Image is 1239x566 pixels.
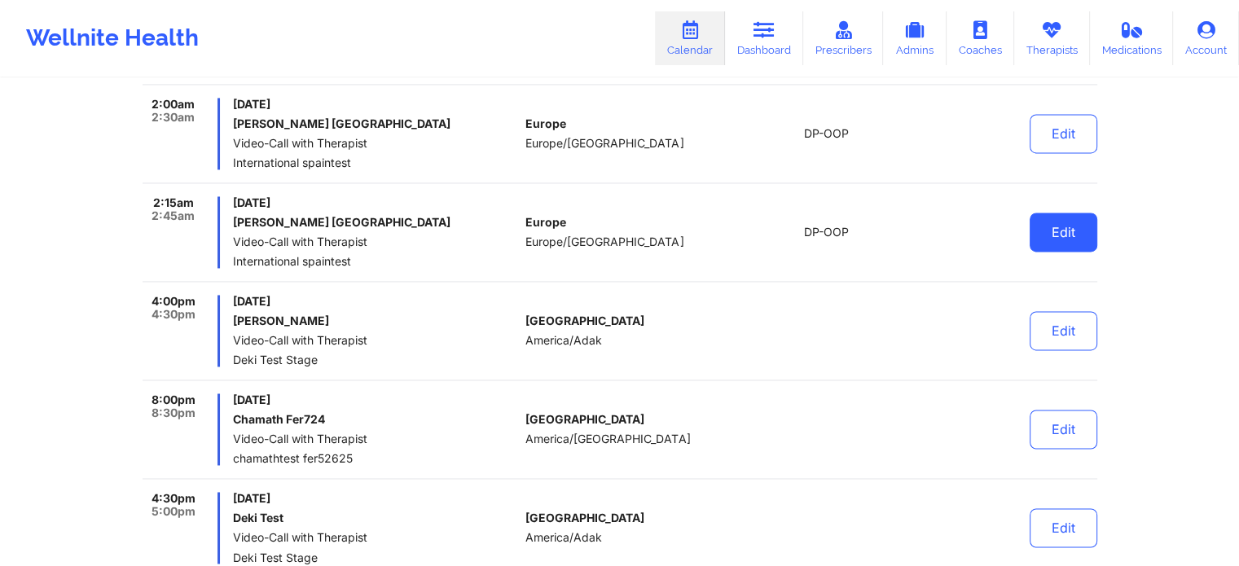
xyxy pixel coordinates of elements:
[152,505,196,518] span: 5:00pm
[233,216,519,229] h6: [PERSON_NAME] [GEOGRAPHIC_DATA]
[1030,311,1097,350] button: Edit
[233,393,519,406] span: [DATE]
[233,452,519,465] span: chamathtest fer52625
[233,156,519,169] span: International spaintest
[233,334,519,347] span: Video-Call with Therapist
[803,11,884,65] a: Prescribers
[233,511,519,524] h6: Deki Test
[1173,11,1239,65] a: Account
[655,11,725,65] a: Calendar
[804,127,849,140] span: DP-OOP
[1030,114,1097,153] button: Edit
[525,117,566,130] span: Europe
[1030,410,1097,449] button: Edit
[233,413,519,426] h6: Chamath Fer724
[725,11,803,65] a: Dashboard
[804,226,849,239] span: DP-OOP
[525,137,683,150] span: Europe/[GEOGRAPHIC_DATA]
[152,98,195,111] span: 2:00am
[947,11,1014,65] a: Coaches
[233,314,519,327] h6: [PERSON_NAME]
[233,551,519,564] span: Deki Test Stage
[152,209,195,222] span: 2:45am
[525,432,690,445] span: America/[GEOGRAPHIC_DATA]
[233,117,519,130] h6: [PERSON_NAME] [GEOGRAPHIC_DATA]
[233,137,519,150] span: Video-Call with Therapist
[1030,213,1097,252] button: Edit
[233,492,519,505] span: [DATE]
[525,413,644,426] span: [GEOGRAPHIC_DATA]
[233,432,519,445] span: Video-Call with Therapist
[152,308,196,321] span: 4:30pm
[233,196,519,209] span: [DATE]
[152,393,196,406] span: 8:00pm
[153,196,194,209] span: 2:15am
[152,406,196,419] span: 8:30pm
[233,235,519,248] span: Video-Call with Therapist
[525,235,683,248] span: Europe/[GEOGRAPHIC_DATA]
[525,216,566,229] span: Europe
[883,11,947,65] a: Admins
[152,111,195,124] span: 2:30am
[525,511,644,524] span: [GEOGRAPHIC_DATA]
[1014,11,1090,65] a: Therapists
[233,353,519,366] span: Deki Test Stage
[152,295,196,308] span: 4:00pm
[1030,508,1097,547] button: Edit
[233,255,519,268] span: International spaintest
[233,531,519,544] span: Video-Call with Therapist
[525,531,602,544] span: America/Adak
[152,492,196,505] span: 4:30pm
[233,295,519,308] span: [DATE]
[233,98,519,111] span: [DATE]
[525,334,602,347] span: America/Adak
[1090,11,1174,65] a: Medications
[525,314,644,327] span: [GEOGRAPHIC_DATA]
